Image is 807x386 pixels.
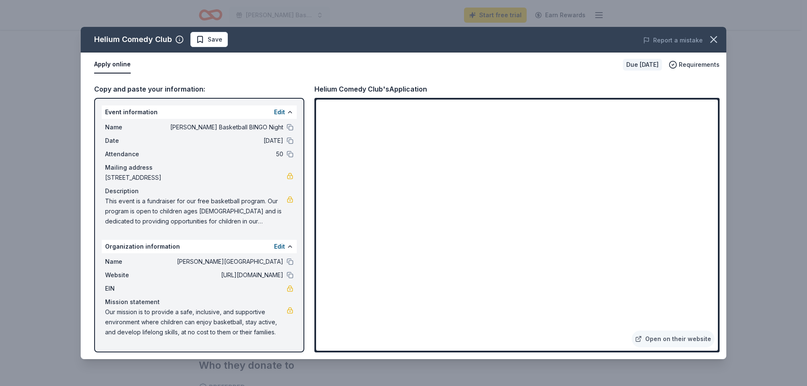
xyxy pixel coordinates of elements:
[161,270,283,280] span: [URL][DOMAIN_NAME]
[105,257,161,267] span: Name
[105,186,293,196] div: Description
[274,107,285,117] button: Edit
[161,122,283,132] span: [PERSON_NAME] Basketball BINGO Night
[105,270,161,280] span: Website
[643,35,703,45] button: Report a mistake
[314,84,427,95] div: Helium Comedy Club's Application
[105,122,161,132] span: Name
[190,32,228,47] button: Save
[94,84,304,95] div: Copy and paste your information:
[105,297,293,307] div: Mission statement
[102,240,297,253] div: Organization information
[105,149,161,159] span: Attendance
[105,196,287,226] span: This event is a fundraiser for our free basketball program. Our program is open to children ages ...
[102,105,297,119] div: Event information
[161,149,283,159] span: 50
[679,60,720,70] span: Requirements
[632,331,715,347] a: Open on their website
[94,56,131,74] button: Apply online
[105,284,161,294] span: EIN
[105,163,293,173] div: Mailing address
[105,173,287,183] span: [STREET_ADDRESS]
[161,257,283,267] span: [PERSON_NAME][GEOGRAPHIC_DATA]
[623,59,662,71] div: Due [DATE]
[669,60,720,70] button: Requirements
[94,33,172,46] div: Helium Comedy Club
[274,242,285,252] button: Edit
[161,136,283,146] span: [DATE]
[105,307,287,337] span: Our mission is to provide a safe, inclusive, and supportive environment where children can enjoy ...
[105,136,161,146] span: Date
[208,34,222,45] span: Save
